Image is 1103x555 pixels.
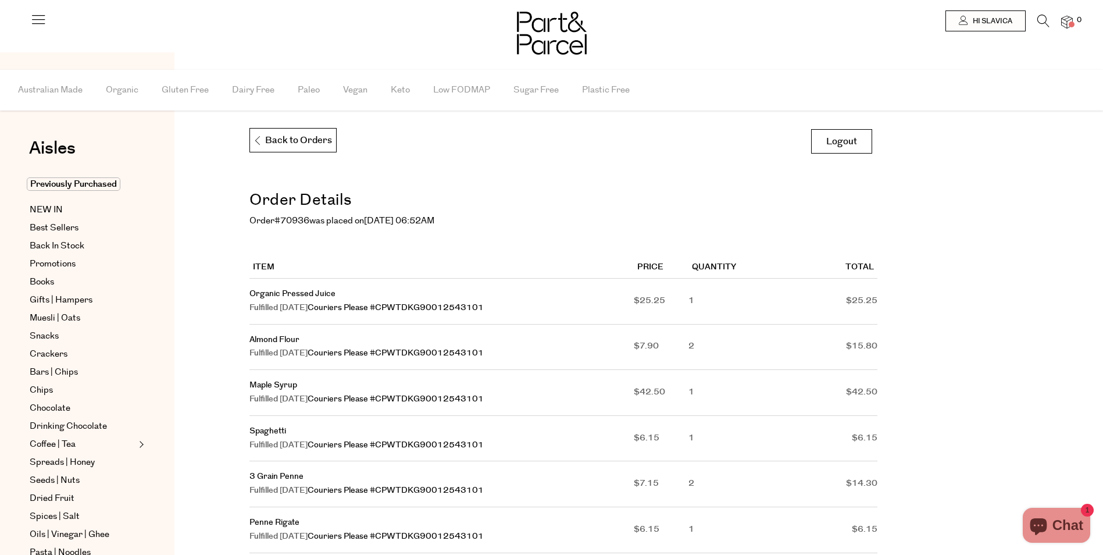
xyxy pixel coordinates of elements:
a: Maple Syrup [249,379,297,391]
span: Gifts | Hampers [30,293,92,307]
td: $6.15 [634,416,688,462]
a: Couriers Please #CPWTDKG90012543101 [308,302,484,314]
span: Paleo [298,70,320,111]
img: Part&Parcel [517,12,587,55]
td: $7.90 [634,325,688,371]
span: Hi Slavica [970,16,1012,26]
span: Seeds | Nuts [30,474,80,488]
p: Order was placed on [249,214,877,228]
span: Spreads | Honey [30,456,95,469]
a: Drinking Chocolate [30,419,135,433]
span: Books [30,275,54,289]
a: Organic Pressed Juice [249,288,335,300]
a: NEW IN [30,203,135,217]
td: $15.80 [773,325,878,371]
a: Aisles [29,140,76,169]
span: Back In Stock [30,239,84,253]
span: Coffee | Tea [30,437,76,451]
a: Books [30,275,135,289]
a: Couriers Please #CPWTDKG90012543101 [308,347,484,359]
td: 2 [688,325,773,371]
mark: [DATE] 06:52AM [364,215,434,227]
a: Seeds | Nuts [30,474,135,488]
a: Chips [30,383,135,397]
a: Spreads | Honey [30,456,135,469]
span: Vegan [343,70,367,111]
span: Muesli | Oats [30,311,80,325]
a: Couriers Please #CPWTDKG90012543101 [308,485,484,496]
a: Penne Rigate [249,517,299,528]
a: 0 [1061,16,1073,28]
a: Muesli | Oats [30,311,135,325]
th: Total [773,257,878,279]
span: Snacks [30,329,59,343]
a: Best Sellers [30,221,135,235]
span: Plastic Free [582,70,630,111]
span: Sugar Free [513,70,559,111]
span: Best Sellers [30,221,78,235]
td: 1 [688,279,773,325]
a: Gifts | Hampers [30,293,135,307]
div: Fulfilled [DATE] [249,301,634,315]
h2: Order Details [249,187,877,214]
a: Back to Orders [249,128,337,152]
a: Coffee | Tea [30,437,135,451]
a: Oils | Vinegar | Ghee [30,528,135,542]
div: Fulfilled [DATE] [249,484,634,498]
span: Aisles [29,136,76,161]
span: Oils | Vinegar | Ghee [30,528,109,542]
span: Drinking Chocolate [30,419,107,433]
td: $42.50 [634,370,688,416]
button: Expand/Collapse Coffee | Tea [136,437,144,451]
a: Chocolate [30,401,135,415]
a: Back In Stock [30,239,135,253]
td: $6.15 [773,507,878,553]
a: Couriers Please #CPWTDKG90012543101 [308,393,484,405]
td: $6.15 [773,416,878,462]
a: Bars | Chips [30,365,135,379]
span: Keto [391,70,410,111]
a: Spices | Salt [30,510,135,524]
a: Logout [811,129,872,154]
td: $42.50 [773,370,878,416]
th: Price [634,257,688,279]
td: $25.25 [773,279,878,325]
span: Low FODMAP [433,70,490,111]
a: Couriers Please #CPWTDKG90012543101 [308,531,484,542]
span: Dairy Free [232,70,274,111]
a: Crackers [30,347,135,361]
th: Quantity [688,257,773,279]
td: 1 [688,507,773,553]
span: 0 [1074,15,1084,26]
a: Almond Flour [249,334,299,346]
span: Promotions [30,257,76,271]
td: $7.15 [634,461,688,507]
p: Back to Orders [253,129,332,153]
a: Dried Fruit [30,492,135,506]
span: NEW IN [30,203,63,217]
th: Item [249,257,634,279]
a: Promotions [30,257,135,271]
mark: #70936 [274,215,309,227]
a: Hi Slavica [945,10,1026,31]
a: Previously Purchased [30,177,135,191]
a: Spaghetti [249,425,286,437]
td: $6.15 [634,507,688,553]
td: $14.30 [773,461,878,507]
a: Snacks [30,329,135,343]
span: Spices | Salt [30,510,80,524]
div: Fulfilled [DATE] [249,439,634,453]
div: Fulfilled [DATE] [249,347,634,361]
a: Couriers Please #CPWTDKG90012543101 [308,439,484,451]
span: Chips [30,383,53,397]
span: Australian Made [18,70,83,111]
span: Crackers [30,347,67,361]
inbox-online-store-chat: Shopify online store chat [1019,508,1094,546]
div: Fulfilled [DATE] [249,393,634,407]
span: Chocolate [30,401,70,415]
span: Gluten Free [162,70,209,111]
span: Organic [106,70,138,111]
td: 1 [688,370,773,416]
td: 2 [688,461,773,507]
span: Previously Purchased [27,177,120,191]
